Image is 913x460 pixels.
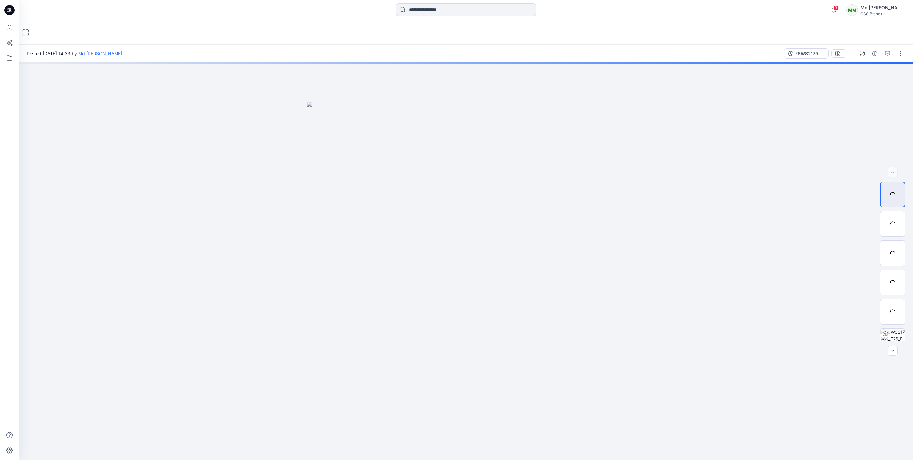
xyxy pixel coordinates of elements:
img: eyJhbGciOiJIUzI1NiIsImtpZCI6IjAiLCJzbHQiOiJzZXMiLCJ0eXAiOiJKV1QifQ.eyJkYXRhIjp7InR5cGUiOiJzdG9yYW... [307,102,625,460]
span: Posted [DATE] 14:33 by [27,50,122,57]
img: F6WS217969_F26_EUACT_VP1 Colorway 1 [880,329,905,354]
div: CSC Brands [860,11,905,16]
a: Md [PERSON_NAME] [78,51,122,56]
span: 3 [833,5,839,11]
button: Details [870,48,880,59]
button: F6WS217969_F26_EUACT_VP1 [784,48,829,59]
div: MM [846,4,858,16]
div: F6WS217969_F26_EUACT_VP1 [795,50,825,57]
div: Md [PERSON_NAME] [860,4,905,11]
